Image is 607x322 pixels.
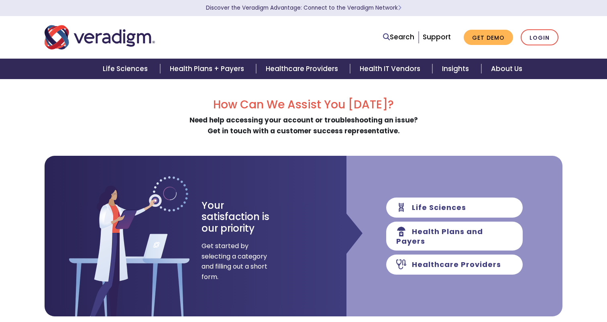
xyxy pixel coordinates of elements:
img: Veradigm logo [45,24,155,51]
h2: How Can We Assist You [DATE]? [45,98,562,112]
a: Insights [432,59,481,79]
strong: Need help accessing your account or troubleshooting an issue? Get in touch with a customer succes... [189,115,418,136]
a: Health IT Vendors [350,59,432,79]
a: Get Demo [464,30,513,45]
a: Login [521,29,558,46]
a: Support [423,32,451,42]
span: Learn More [398,4,401,12]
a: Healthcare Providers [256,59,350,79]
span: Get started by selecting a category and filling out a short form. [202,241,268,282]
a: Life Sciences [93,59,160,79]
a: Search [383,32,414,43]
a: About Us [481,59,532,79]
a: Health Plans + Payers [160,59,256,79]
a: Discover the Veradigm Advantage: Connect to the Veradigm NetworkLearn More [206,4,401,12]
h3: Your satisfaction is our priority [202,200,284,234]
